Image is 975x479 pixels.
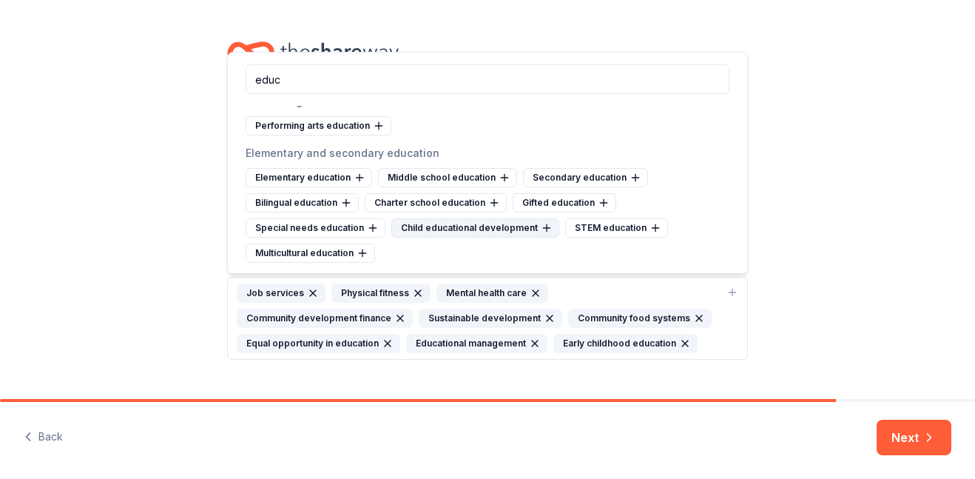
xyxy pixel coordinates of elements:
[523,168,648,187] div: Secondary education
[877,420,951,455] button: Next
[419,309,562,328] div: Sustainable development
[436,284,548,303] div: Mental health care
[246,144,729,162] div: Elementary and secondary education
[246,244,375,263] div: Multicultural education
[331,284,431,303] div: Physical fitness
[568,309,712,328] div: Community food systems
[237,309,413,328] div: Community development finance
[378,168,517,187] div: Middle school education
[246,116,391,135] div: Performing arts education
[246,193,359,212] div: Bilingual education
[24,422,63,453] button: Back
[246,272,729,289] div: Vocational education
[365,193,507,212] div: Charter school education
[391,218,559,238] div: Child educational development
[246,64,729,94] input: Search causes
[237,284,325,303] div: Job services
[513,193,616,212] div: Gifted education
[246,218,385,238] div: Special needs education
[227,277,748,360] button: Job servicesPhysical fitnessMental health careCommunity development financeSustainable developmen...
[553,334,698,353] div: Early childhood education
[565,218,668,238] div: STEM education
[406,334,547,353] div: Educational management
[246,168,372,187] div: Elementary education
[237,334,400,353] div: Equal opportunity in education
